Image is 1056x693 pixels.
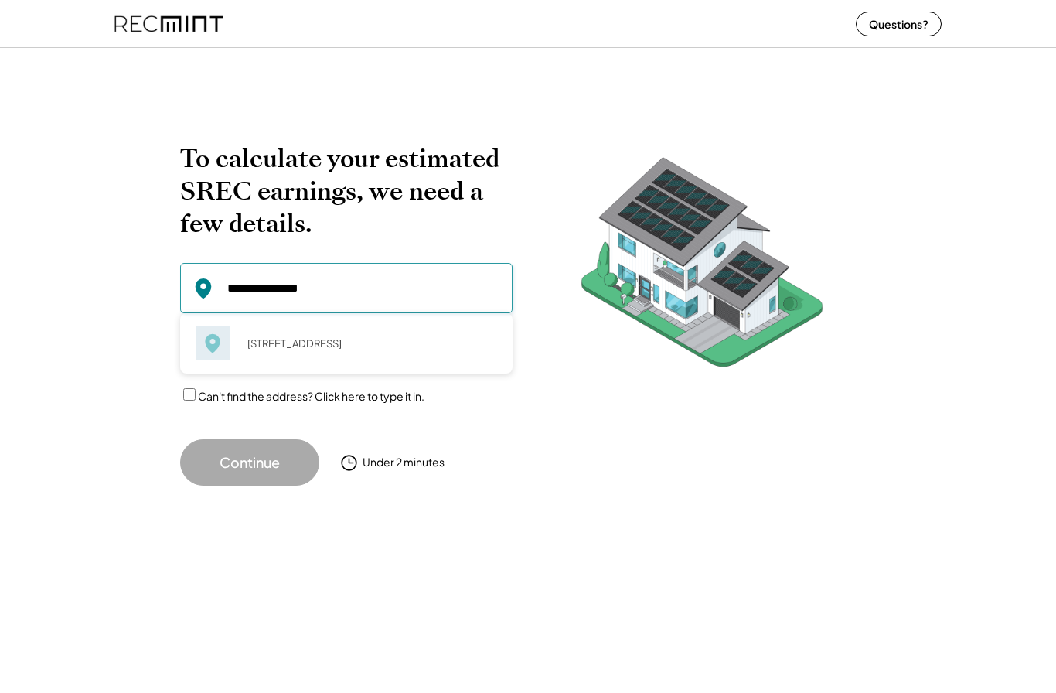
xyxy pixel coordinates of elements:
[551,142,853,391] img: RecMintArtboard%207.png
[114,3,223,44] img: recmint-logotype%403x%20%281%29.jpeg
[363,455,445,470] div: Under 2 minutes
[198,389,424,403] label: Can't find the address? Click here to type it in.
[856,12,942,36] button: Questions?
[180,439,319,486] button: Continue
[180,142,513,240] h2: To calculate your estimated SREC earnings, we need a few details.
[237,333,497,354] div: [STREET_ADDRESS]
